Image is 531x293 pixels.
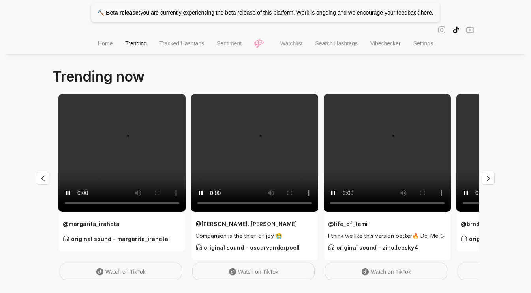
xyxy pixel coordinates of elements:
span: I think we like this version better🔥 Dc: Me シ [328,232,447,240]
a: Watch on TikTok [192,263,315,280]
span: Search Hashtags [315,40,357,46]
strong: @ [PERSON_NAME]..[PERSON_NAME] [195,221,297,227]
span: customer-service [63,235,69,242]
strong: 🔨 Beta release: [98,9,140,16]
span: instagram [438,25,446,34]
strong: original sound - zino.leesky4 [328,244,418,251]
span: Watch on TikTok [371,269,411,275]
span: Watch on TikTok [238,269,278,275]
span: left [40,175,46,182]
span: customer-service [195,244,202,250]
strong: original sound - margarita_iraheta [63,236,168,242]
span: Settings [413,40,433,46]
span: Home [98,40,113,46]
span: Sentiment [217,40,242,46]
a: your feedback here [385,9,432,16]
span: Watchlist [280,40,302,46]
span: youtube [466,25,474,34]
p: you are currently experiencing the beta release of this platform. Work is ongoing and we encourage . [91,3,439,22]
span: Tracked Hashtags [159,40,204,46]
span: Comparison is the thief of joy 😭 [195,232,314,240]
strong: @ margarita_iraheta [63,221,120,227]
strong: @ life_of_temi [328,221,368,227]
span: right [485,175,492,182]
span: Trending [125,40,147,46]
span: Vibechecker [370,40,401,46]
span: Trending now [53,68,144,85]
span: customer-service [461,235,467,242]
span: Watch on TikTok [105,269,146,275]
a: Watch on TikTok [60,263,182,280]
a: Watch on TikTok [325,263,447,280]
strong: original sound - oscarvanderpoell [195,244,300,251]
span: customer-service [328,244,335,250]
strong: @ brndmcs [461,221,491,227]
